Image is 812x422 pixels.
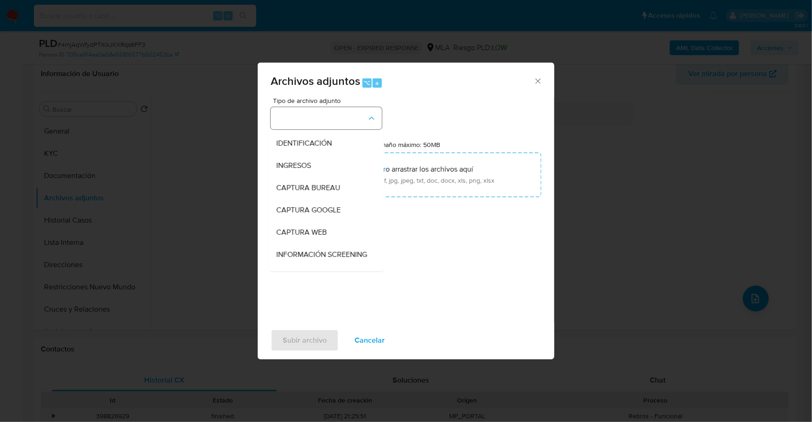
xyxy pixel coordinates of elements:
span: CAPTURA BUREAU [276,183,340,192]
span: Archivos adjuntos [271,73,360,89]
span: a [375,78,379,87]
span: ⌥ [363,78,370,87]
span: CAPTURA GOOGLE [276,205,341,215]
span: INGRESOS [276,161,311,170]
label: Tamaño máximo: 50MB [374,141,441,149]
span: IDENTIFICACIÓN [276,139,332,148]
span: Cancelar [355,330,385,351]
button: Cerrar [533,77,542,85]
span: INFORMACIÓN SCREENING [276,250,367,259]
span: Tipo de archivo adjunto [273,97,384,104]
span: CAPTURA WEB [276,228,327,237]
button: Cancelar [343,329,397,352]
